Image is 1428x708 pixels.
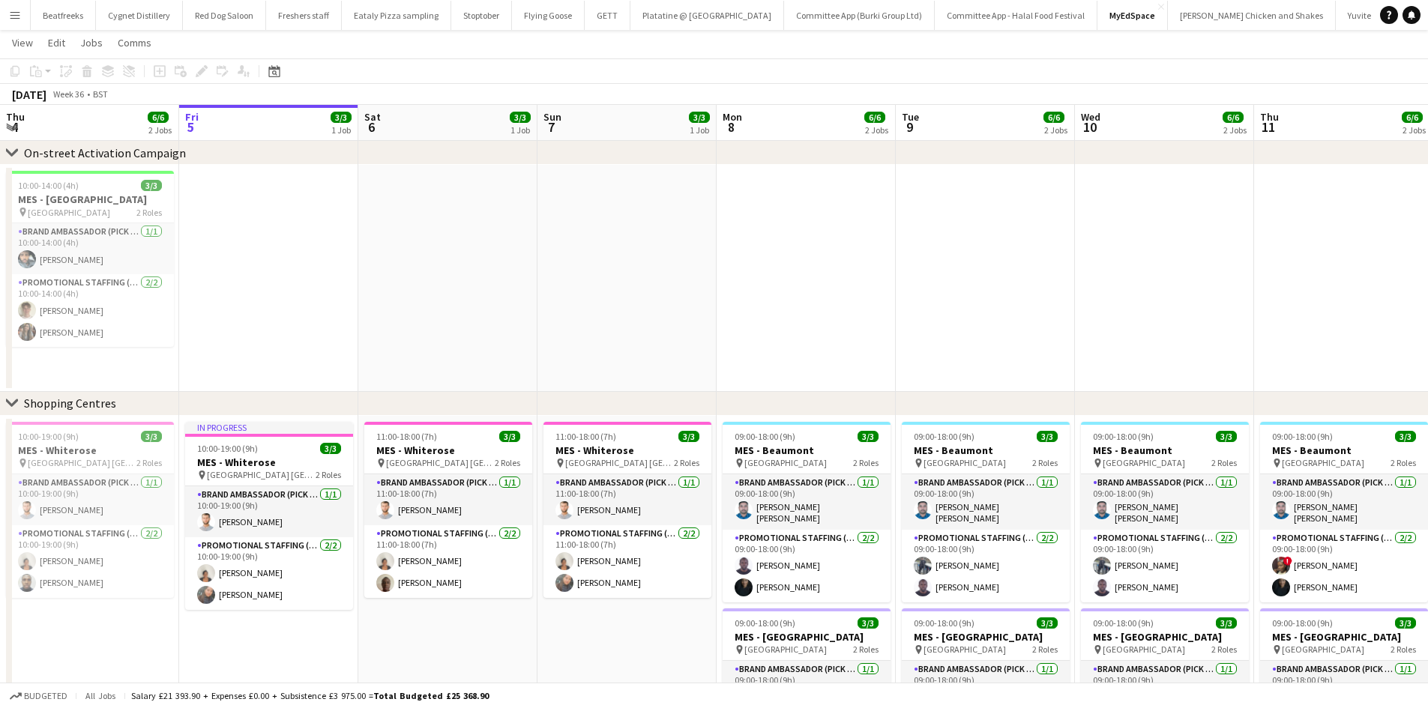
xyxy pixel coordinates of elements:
[82,690,118,701] span: All jobs
[141,431,162,442] span: 3/3
[266,1,342,30] button: Freshers staff
[689,112,710,123] span: 3/3
[6,525,174,598] app-card-role: Promotional Staffing (Brand Ambassadors)2/210:00-19:00 (9h)[PERSON_NAME][PERSON_NAME]
[1081,474,1249,530] app-card-role: Brand Ambassador (Pick up)1/109:00-18:00 (9h)[PERSON_NAME] [PERSON_NAME]
[364,422,532,598] app-job-card: 11:00-18:00 (7h)3/3MES - Whiterose [GEOGRAPHIC_DATA] [GEOGRAPHIC_DATA]2 RolesBrand Ambassador (Pi...
[1282,644,1364,655] span: [GEOGRAPHIC_DATA]
[1032,457,1058,468] span: 2 Roles
[183,1,266,30] button: Red Dog Saloon
[6,171,174,347] div: 10:00-14:00 (4h)3/3MES - [GEOGRAPHIC_DATA] [GEOGRAPHIC_DATA]2 RolesBrand Ambassador (Pick up)1/11...
[512,1,585,30] button: Flying Goose
[723,630,891,644] h3: MES - [GEOGRAPHIC_DATA]
[853,644,879,655] span: 2 Roles
[185,422,353,434] div: In progress
[1395,617,1416,629] span: 3/3
[18,431,79,442] span: 10:00-19:00 (9h)
[902,530,1070,602] app-card-role: Promotional Staffing (Brand Ambassadors)2/209:00-18:00 (9h)[PERSON_NAME][PERSON_NAME]
[690,124,709,136] div: 1 Job
[6,444,174,457] h3: MES - Whiterose
[900,118,919,136] span: 9
[1081,630,1249,644] h3: MES - [GEOGRAPHIC_DATA]
[1223,124,1247,136] div: 2 Jobs
[902,110,919,124] span: Tue
[49,88,87,100] span: Week 36
[1093,431,1154,442] span: 09:00-18:00 (9h)
[902,630,1070,644] h3: MES - [GEOGRAPHIC_DATA]
[1260,422,1428,602] div: 09:00-18:00 (9h)3/3MES - Beaumont [GEOGRAPHIC_DATA]2 RolesBrand Ambassador (Pick up)1/109:00-18:0...
[720,118,742,136] span: 8
[362,118,381,136] span: 6
[1260,630,1428,644] h3: MES - [GEOGRAPHIC_DATA]
[1032,644,1058,655] span: 2 Roles
[112,33,157,52] a: Comms
[12,87,46,102] div: [DATE]
[331,112,352,123] span: 3/3
[185,422,353,610] div: In progress10:00-19:00 (9h)3/3MES - Whiterose [GEOGRAPHIC_DATA] [GEOGRAPHIC_DATA]2 RolesBrand Amb...
[510,112,531,123] span: 3/3
[18,180,79,191] span: 10:00-14:00 (4h)
[853,457,879,468] span: 2 Roles
[7,688,70,704] button: Budgeted
[902,422,1070,602] app-job-card: 09:00-18:00 (9h)3/3MES - Beaumont [GEOGRAPHIC_DATA]2 RolesBrand Ambassador (Pick up)1/109:00-18:0...
[28,457,136,468] span: [GEOGRAPHIC_DATA] [GEOGRAPHIC_DATA]
[185,456,353,469] h3: MES - Whiterose
[1282,457,1364,468] span: [GEOGRAPHIC_DATA]
[136,207,162,218] span: 2 Roles
[131,690,489,701] div: Salary £21 393.90 + Expenses £0.00 + Subsistence £3 975.00 =
[1044,124,1067,136] div: 2 Jobs
[1258,118,1279,136] span: 11
[735,431,795,442] span: 09:00-18:00 (9h)
[1103,644,1185,655] span: [GEOGRAPHIC_DATA]
[320,443,341,454] span: 3/3
[1260,474,1428,530] app-card-role: Brand Ambassador (Pick up)1/109:00-18:00 (9h)[PERSON_NAME] [PERSON_NAME]
[1093,617,1154,629] span: 09:00-18:00 (9h)
[723,110,742,124] span: Mon
[543,444,711,457] h3: MES - Whiterose
[902,444,1070,457] h3: MES - Beaumont
[1216,431,1237,442] span: 3/3
[723,474,891,530] app-card-role: Brand Ambassador (Pick up)1/109:00-18:00 (9h)[PERSON_NAME] [PERSON_NAME]
[185,486,353,537] app-card-role: Brand Ambassador (Pick up)1/110:00-19:00 (9h)[PERSON_NAME]
[136,457,162,468] span: 2 Roles
[784,1,935,30] button: Committee App (Burki Group Ltd)
[6,223,174,274] app-card-role: Brand Ambassador (Pick up)1/110:00-14:00 (4h)[PERSON_NAME]
[543,422,711,598] app-job-card: 11:00-18:00 (7h)3/3MES - Whiterose [GEOGRAPHIC_DATA] [GEOGRAPHIC_DATA]2 RolesBrand Ambassador (Pi...
[364,525,532,598] app-card-role: Promotional Staffing (Brand Ambassadors)2/211:00-18:00 (7h)[PERSON_NAME][PERSON_NAME]
[31,1,96,30] button: Beatfreeks
[364,444,532,457] h3: MES - Whiterose
[924,644,1006,655] span: [GEOGRAPHIC_DATA]
[6,193,174,206] h3: MES - [GEOGRAPHIC_DATA]
[678,431,699,442] span: 3/3
[565,457,674,468] span: [GEOGRAPHIC_DATA] [GEOGRAPHIC_DATA]
[364,474,532,525] app-card-role: Brand Ambassador (Pick up)1/111:00-18:00 (7h)[PERSON_NAME]
[723,422,891,602] app-job-card: 09:00-18:00 (9h)3/3MES - Beaumont [GEOGRAPHIC_DATA]2 RolesBrand Ambassador (Pick up)1/109:00-18:0...
[42,33,71,52] a: Edit
[543,474,711,525] app-card-role: Brand Ambassador (Pick up)1/111:00-18:00 (7h)[PERSON_NAME]
[744,457,827,468] span: [GEOGRAPHIC_DATA]
[1391,644,1416,655] span: 2 Roles
[495,457,520,468] span: 2 Roles
[1260,110,1279,124] span: Thu
[331,124,351,136] div: 1 Job
[342,1,451,30] button: Eataly Pizza sampling
[555,431,616,442] span: 11:00-18:00 (7h)
[1081,422,1249,602] app-job-card: 09:00-18:00 (9h)3/3MES - Beaumont [GEOGRAPHIC_DATA]2 RolesBrand Ambassador (Pick up)1/109:00-18:0...
[451,1,512,30] button: Stoptober
[1168,1,1336,30] button: [PERSON_NAME] Chicken and Shakes
[1081,530,1249,602] app-card-role: Promotional Staffing (Brand Ambassadors)2/209:00-18:00 (9h)[PERSON_NAME][PERSON_NAME]
[141,180,162,191] span: 3/3
[858,431,879,442] span: 3/3
[723,530,891,602] app-card-role: Promotional Staffing (Brand Ambassadors)2/209:00-18:00 (9h)[PERSON_NAME][PERSON_NAME]
[858,617,879,629] span: 3/3
[914,617,974,629] span: 09:00-18:00 (9h)
[4,118,25,136] span: 4
[6,110,25,124] span: Thu
[12,36,33,49] span: View
[1391,457,1416,468] span: 2 Roles
[902,474,1070,530] app-card-role: Brand Ambassador (Pick up)1/109:00-18:00 (9h)[PERSON_NAME] [PERSON_NAME]
[723,444,891,457] h3: MES - Beaumont
[6,422,174,598] div: 10:00-19:00 (9h)3/3MES - Whiterose [GEOGRAPHIC_DATA] [GEOGRAPHIC_DATA]2 RolesBrand Ambassador (Pi...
